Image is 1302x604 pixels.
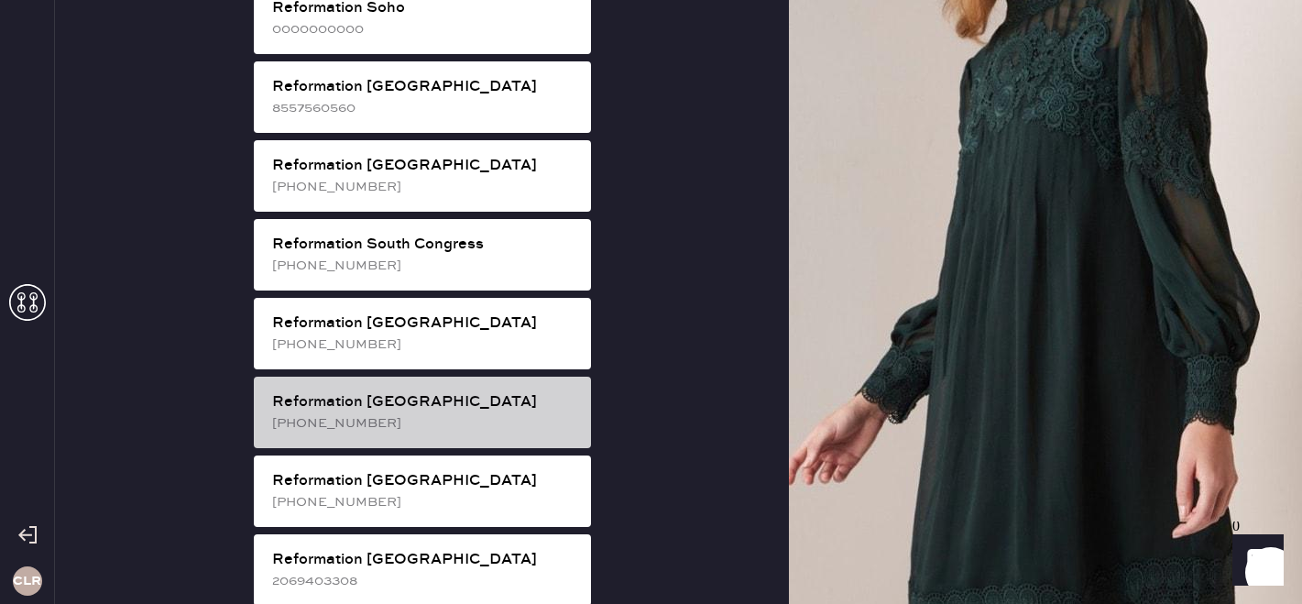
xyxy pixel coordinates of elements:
div: [PHONE_NUMBER] [272,177,576,197]
div: Reformation [GEOGRAPHIC_DATA] [272,313,576,335]
div: Reformation South Congress [272,234,576,256]
div: Reformation [GEOGRAPHIC_DATA] [272,391,576,413]
div: [PHONE_NUMBER] [272,413,576,434]
div: 2069403308 [272,571,576,591]
div: Reformation [GEOGRAPHIC_DATA] [272,549,576,571]
div: Reformation [GEOGRAPHIC_DATA] [272,155,576,177]
div: [PHONE_NUMBER] [272,335,576,355]
div: 8557560560 [272,98,576,118]
h3: CLR [13,575,41,588]
div: 0000000000 [272,19,576,39]
div: Reformation [GEOGRAPHIC_DATA] [272,76,576,98]
div: Reformation [GEOGRAPHIC_DATA] [272,470,576,492]
div: [PHONE_NUMBER] [272,256,576,276]
iframe: Front Chat [1215,522,1294,600]
div: [PHONE_NUMBER] [272,492,576,512]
